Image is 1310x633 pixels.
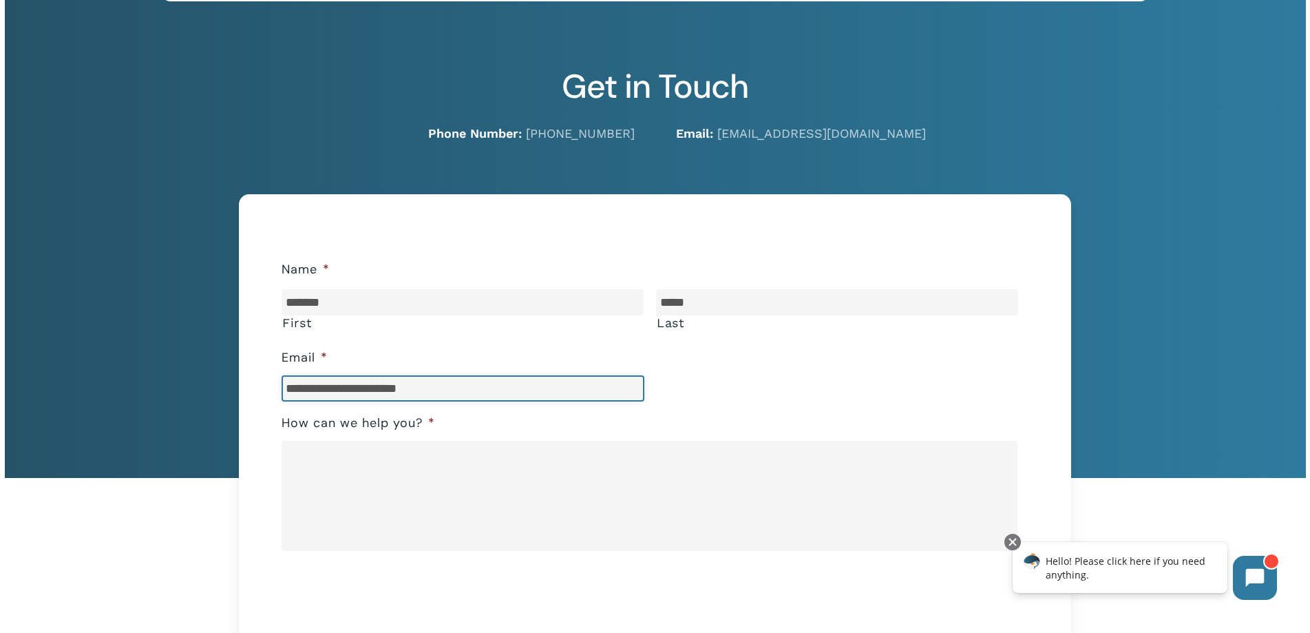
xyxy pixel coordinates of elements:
label: Name [282,262,330,278]
a: [EMAIL_ADDRESS][DOMAIN_NAME] [717,126,926,141]
iframe: reCAPTCHA [282,561,491,614]
label: Last [657,316,1018,330]
label: How can we help you? [282,415,435,431]
strong: Phone Number: [428,126,522,141]
a: [PHONE_NUMBER] [526,126,635,141]
label: First [282,316,644,330]
h2: Get in Touch [160,67,1151,107]
iframe: Chatbot [998,531,1291,614]
label: Email [282,350,328,366]
strong: Email: [676,126,713,141]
